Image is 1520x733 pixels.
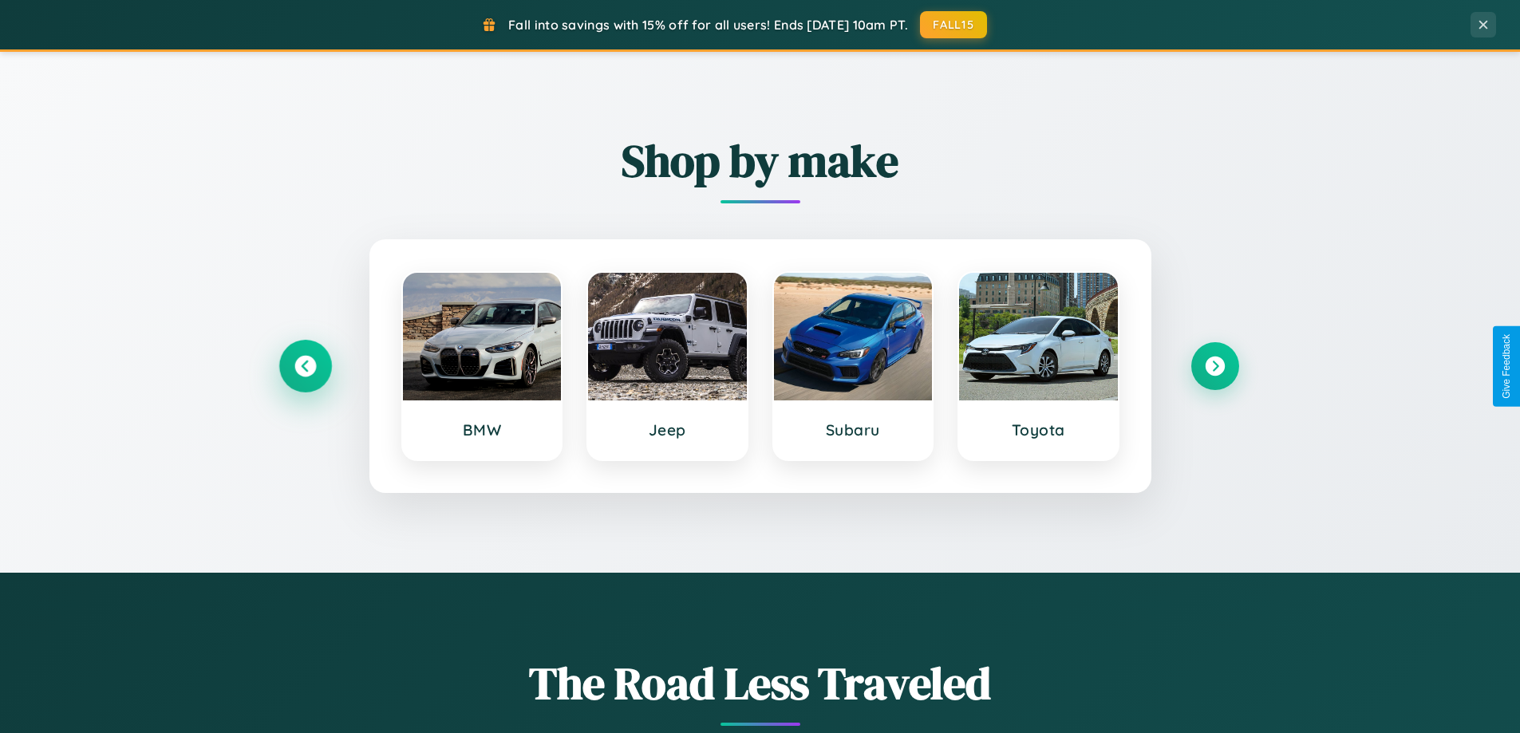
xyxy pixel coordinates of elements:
h2: Shop by make [282,130,1239,191]
h3: BMW [419,420,546,439]
h3: Jeep [604,420,731,439]
h3: Toyota [975,420,1102,439]
h1: The Road Less Traveled [282,652,1239,714]
button: FALL15 [920,11,987,38]
span: Fall into savings with 15% off for all users! Ends [DATE] 10am PT. [508,17,908,33]
div: Give Feedback [1501,334,1512,399]
h3: Subaru [790,420,917,439]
